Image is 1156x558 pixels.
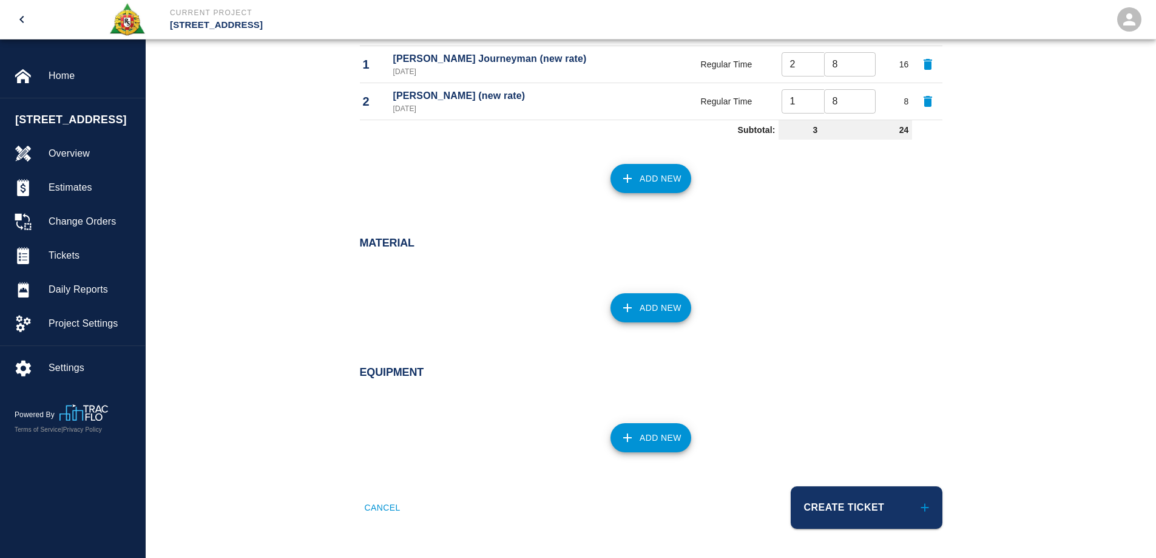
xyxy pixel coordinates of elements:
span: Overview [49,146,135,161]
p: Powered By [15,409,59,420]
p: 2 [363,92,387,111]
td: 8 [870,83,912,120]
td: 3 [779,120,821,140]
td: Regular Time [674,46,778,83]
img: TracFlo [59,404,108,421]
span: Estimates [49,180,135,195]
span: Settings [49,361,135,375]
span: Project Settings [49,316,135,331]
button: Add New [610,423,691,452]
button: Cancel [360,486,405,529]
td: Regular Time [674,83,778,120]
p: [DATE] [393,66,672,77]
button: Add New [610,293,691,322]
p: 1 [363,55,387,73]
span: | [61,426,63,433]
p: [PERSON_NAME] (new rate) [393,89,672,103]
span: [STREET_ADDRESS] [15,112,139,128]
td: Subtotal: [360,120,779,140]
span: Home [49,69,135,83]
p: Current Project [170,7,644,18]
td: 24 [821,120,912,140]
img: Roger & Sons Concrete [109,2,146,36]
button: open drawer [7,5,36,34]
h2: Material [360,237,942,250]
a: Privacy Policy [63,426,102,433]
td: 16 [870,46,912,83]
p: [DATE] [393,103,672,114]
p: [PERSON_NAME] Journeyman (new rate) [393,52,672,66]
a: Terms of Service [15,426,61,433]
button: Add New [610,164,691,193]
p: [STREET_ADDRESS] [170,18,644,32]
iframe: Chat Widget [1095,500,1156,558]
span: Daily Reports [49,282,135,297]
h2: Equipment [360,366,942,379]
span: Change Orders [49,214,135,229]
span: Tickets [49,248,135,263]
button: Create Ticket [791,486,942,529]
